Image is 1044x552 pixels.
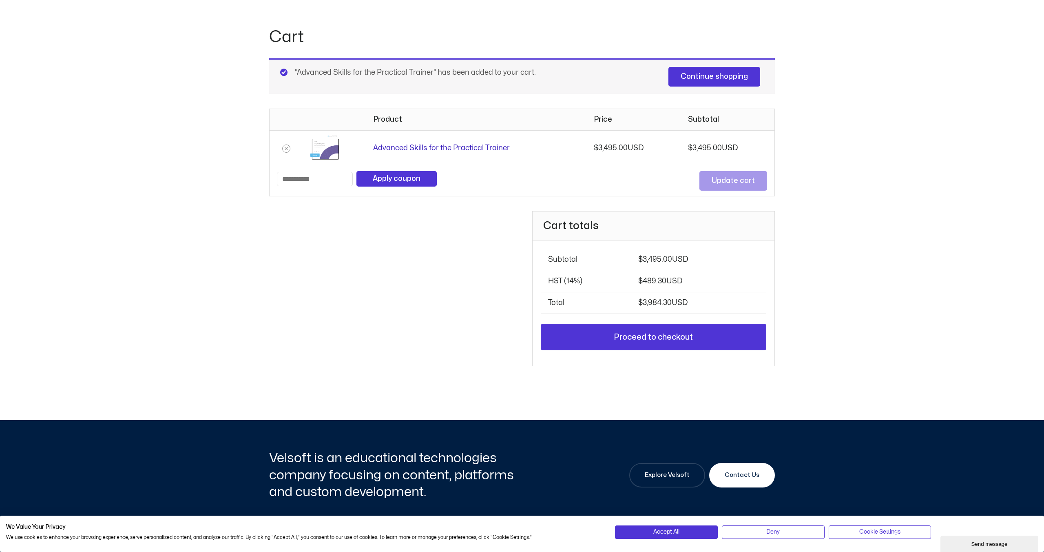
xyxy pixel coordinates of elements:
[373,145,510,151] a: Advanced Skills for the Practical Trainer
[356,171,437,187] button: Apply coupon
[310,136,339,160] img: Advanced Skills for the Practical Trainer
[282,145,290,153] a: Remove Advanced Skills for the Practical Trainer from cart
[6,534,603,541] p: We use cookies to enhance your browsing experience, serve personalized content, and analyze our t...
[766,528,780,536] span: Deny
[533,211,774,240] h2: Cart totals
[829,525,931,539] button: Adjust cookie preferences
[668,67,760,87] a: Continue shopping
[638,299,672,306] bdi: 3,984.30
[638,256,672,263] bdi: 3,495.00
[722,525,825,539] button: Deny all cookies
[688,145,692,151] span: $
[638,278,643,285] span: $
[645,470,690,480] span: Explore Velsoft
[681,109,774,130] th: Subtotal
[709,463,775,487] a: Contact Us
[269,450,520,501] h2: Velsoft is an educational technologies company focusing on content, platforms and custom developm...
[366,109,586,130] th: Product
[638,256,643,263] span: $
[541,270,631,292] th: HST (14%)
[688,145,722,151] bdi: 3,495.00
[541,249,631,270] th: Subtotal
[638,278,682,285] span: 489.30
[6,523,603,531] h2: We Value Your Privacy
[629,463,705,487] a: Explore Velsoft
[269,58,775,94] div: “Advanced Skills for the Practical Trainer” has been added to your cart.
[615,525,718,539] button: Accept all cookies
[940,534,1040,552] iframe: chat widget
[699,171,767,191] button: Update cart
[859,528,900,536] span: Cookie Settings
[725,470,759,480] span: Contact Us
[653,528,679,536] span: Accept All
[638,299,643,306] span: $
[269,26,775,49] h1: Cart
[541,292,631,314] th: Total
[586,109,680,130] th: Price
[594,145,598,151] span: $
[541,324,766,351] a: Proceed to checkout
[594,145,628,151] bdi: 3,495.00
